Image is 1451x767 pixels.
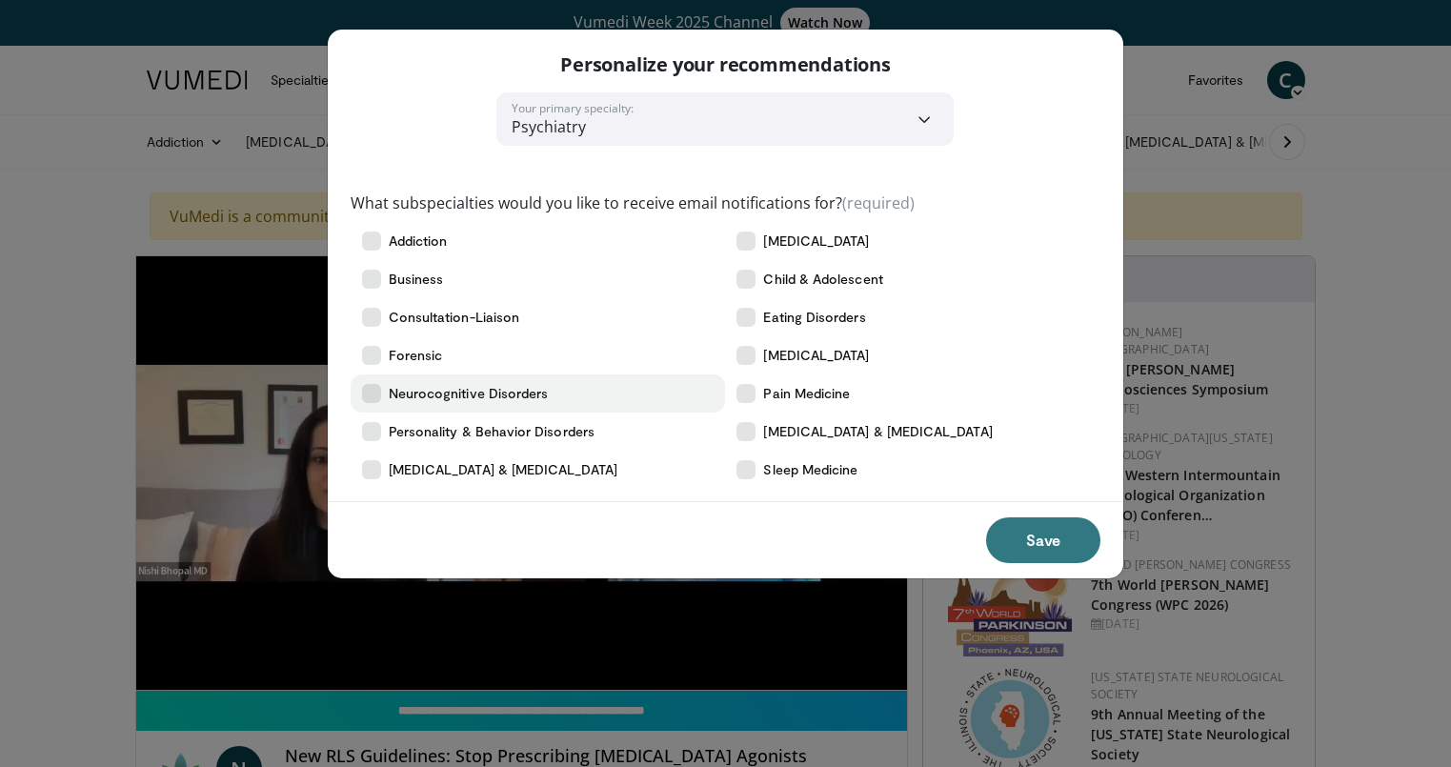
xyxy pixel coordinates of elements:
[763,384,850,403] span: Pain Medicine
[389,346,443,365] span: Forensic
[389,460,617,479] span: [MEDICAL_DATA] & [MEDICAL_DATA]
[560,52,891,77] p: Personalize your recommendations
[763,422,992,441] span: [MEDICAL_DATA] & [MEDICAL_DATA]
[389,270,444,289] span: Business
[986,517,1100,563] button: Save
[763,346,869,365] span: [MEDICAL_DATA]
[389,232,448,251] span: Addiction
[763,460,857,479] span: Sleep Medicine
[389,422,595,441] span: Personality & Behavior Disorders
[389,384,549,403] span: Neurocognitive Disorders
[842,192,915,213] span: (required)
[763,232,869,251] span: [MEDICAL_DATA]
[389,308,519,327] span: Consultation-Liaison
[763,270,882,289] span: Child & Adolescent
[351,192,915,214] label: What subspecialties would you like to receive email notifications for?
[763,308,865,327] span: Eating Disorders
